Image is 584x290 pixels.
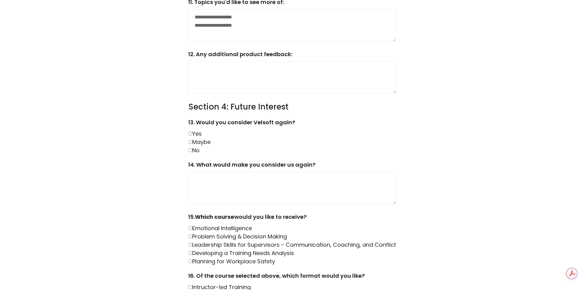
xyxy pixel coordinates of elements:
[188,50,396,61] label: 12. Any additional product feedback:
[188,272,396,283] label: 16. Of the course selected above, which format would you like?
[188,249,294,257] label: Developing a Training Needs Analysis
[188,140,192,144] input: Maybe
[188,251,192,255] input: Developing a Training Needs Analysis
[188,243,192,247] input: Leadership Skills for Supervisors - Communication, Coaching, and Conflict
[188,226,192,230] input: Emotional Intelligence
[188,118,396,130] label: 13. Would you consider Velsoft again?
[188,160,396,172] label: 14. What would make you consider us again?
[188,146,200,154] label: No
[188,233,287,240] label: Problem Solving & Decision Making
[188,130,202,137] label: Yes
[188,132,192,136] input: Yes
[188,138,211,146] label: Maybe
[188,285,192,289] input: Intructor-led Training
[188,259,192,263] input: Planning for Workplace Safety
[188,148,192,152] input: No
[188,241,396,249] label: Leadership Skills for Supervisors - Communication, Coaching, and Conflict
[188,224,252,232] label: Emotional Intelligence
[195,213,234,221] strong: Which course
[188,213,396,224] label: 15. would you like to receive?
[188,234,192,238] input: Problem Solving & Decision Making
[188,102,396,112] h3: Section 4: Future Interest
[188,257,275,265] label: Planning for Workplace Safety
